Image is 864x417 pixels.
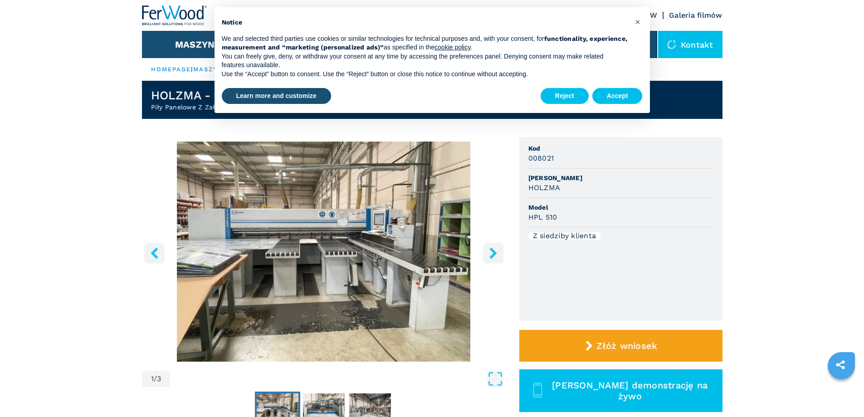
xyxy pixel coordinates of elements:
span: / [154,375,157,383]
button: [PERSON_NAME] demonstrację na żywo [519,369,722,412]
p: You can freely give, deny, or withdraw your consent at any time by accessing the preferences pane... [222,52,628,70]
iframe: Chat [825,376,857,410]
a: sharethis [829,353,852,376]
strong: functionality, experience, measurement and “marketing (personalized ads)” [222,35,628,51]
div: Kontakt [658,31,722,58]
button: right-button [483,243,503,263]
span: 1 [151,375,154,383]
button: Open Fullscreen [172,371,503,387]
div: Z siedziby klienta [528,232,601,240]
span: Złóż wniosek [596,340,657,351]
button: Złóż wniosek [519,330,722,362]
button: Learn more and customize [222,88,331,104]
a: maszyny [193,66,228,73]
h1: HOLZMA - HPL 510 [151,88,300,103]
img: Ferwood [142,5,207,25]
p: We and selected third parties use cookies or similar technologies for technical purposes and, wit... [222,34,628,52]
button: left-button [144,243,165,263]
button: Close this notice [631,15,645,29]
p: Use the “Accept” button to consent. Use the “Reject” button or close this notice to continue with... [222,70,628,79]
span: Kod [528,144,713,153]
h3: HOLZMA [528,182,561,193]
span: | [191,66,193,73]
div: Go to Slide 1 [142,142,506,362]
h2: Piły Panelowe Z Załadunkiem Automatycznym [151,103,300,112]
a: cookie policy [434,44,470,51]
h3: 008021 [528,153,554,163]
button: Reject [541,88,589,104]
a: HOMEPAGE [151,66,191,73]
span: [PERSON_NAME] [528,173,713,182]
h3: HPL 510 [528,212,557,222]
img: Kontakt [667,40,676,49]
span: 3 [157,375,161,383]
span: Model [528,203,713,212]
img: Piły Panelowe Z Załadunkiem Automatycznym HOLZMA HPL 510 [142,142,506,362]
button: Accept [592,88,643,104]
h2: Notice [222,18,628,27]
a: Galeria filmów [669,11,722,20]
span: × [635,16,640,27]
button: Maszyny [175,39,221,50]
span: [PERSON_NAME] demonstrację na żywo [548,380,712,402]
